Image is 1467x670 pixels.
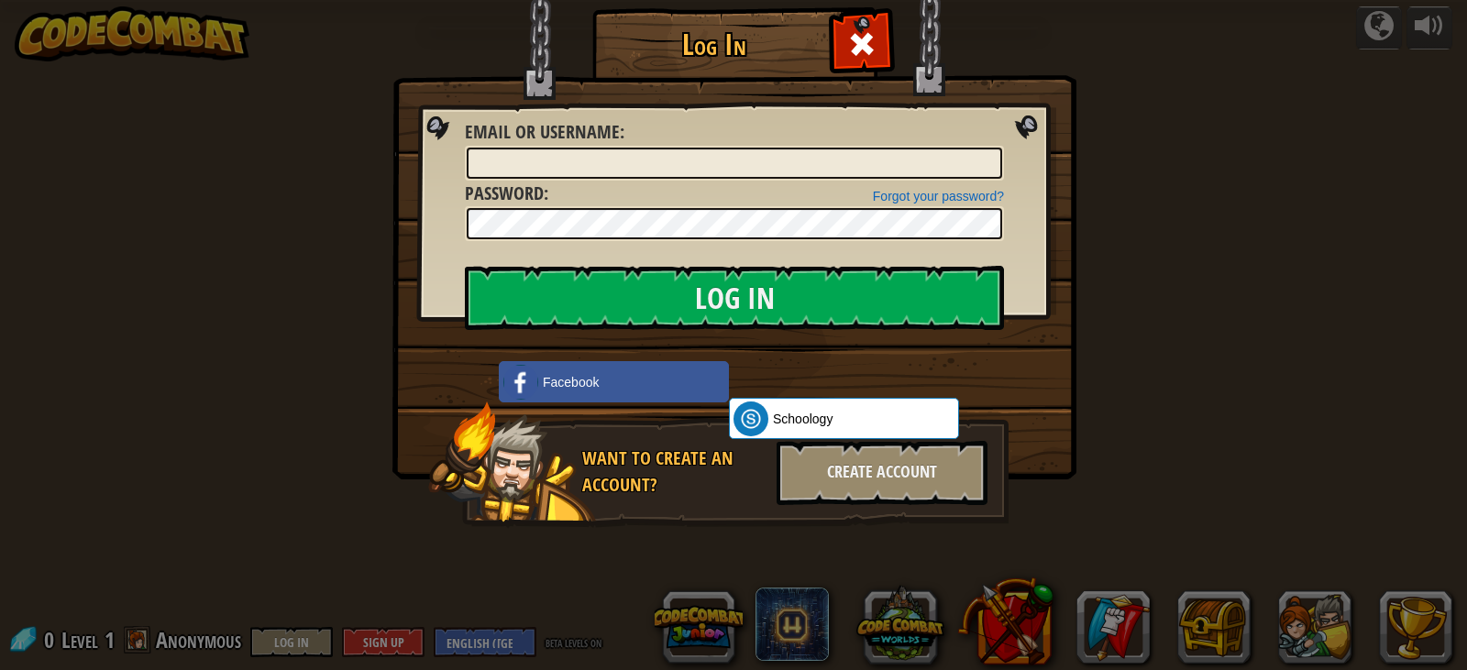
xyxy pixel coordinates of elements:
span: Schoology [773,410,833,428]
label: : [465,181,548,207]
label: : [465,119,624,146]
h1: Log In [597,28,831,60]
span: Facebook [543,373,599,391]
iframe: Sign in with Google Button [720,359,990,400]
div: Create Account [777,441,987,505]
div: Want to create an account? [582,445,766,498]
span: Password [465,181,544,205]
img: schoology.png [733,401,768,436]
a: Forgot your password? [873,189,1004,203]
span: Email or Username [465,119,620,144]
input: Log In [465,266,1004,330]
img: facebook_small.png [503,365,538,400]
